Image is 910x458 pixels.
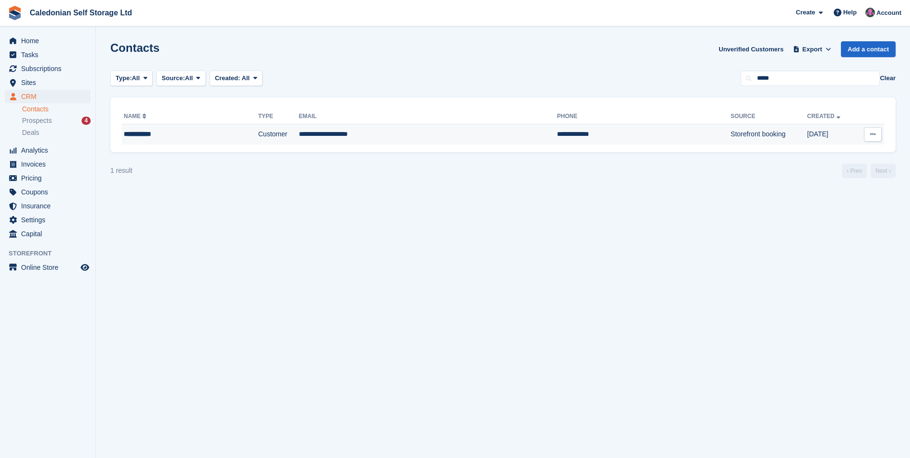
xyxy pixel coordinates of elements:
span: Home [21,34,79,48]
img: Lois Holling [865,8,875,17]
a: Unverified Customers [715,41,787,57]
a: menu [5,157,91,171]
span: Coupons [21,185,79,199]
th: Email [299,109,557,124]
span: Storefront [9,249,95,258]
span: Help [843,8,857,17]
span: Insurance [21,199,79,213]
button: Source: All [156,71,206,86]
span: CRM [21,90,79,103]
span: Pricing [21,171,79,185]
a: Name [124,113,148,120]
div: 1 result [110,166,132,176]
div: 4 [82,117,91,125]
a: menu [5,199,91,213]
a: Deals [22,128,91,138]
span: Settings [21,213,79,227]
a: Preview store [79,262,91,273]
span: Create [796,8,815,17]
span: All [242,74,250,82]
span: Type: [116,73,132,83]
th: Phone [557,109,731,124]
a: menu [5,171,91,185]
a: Next [871,164,896,178]
span: Account [876,8,901,18]
a: menu [5,76,91,89]
a: Prospects 4 [22,116,91,126]
span: Invoices [21,157,79,171]
button: Clear [880,73,896,83]
img: stora-icon-8386f47178a22dfd0bd8f6a31ec36ba5ce8667c1dd55bd0f319d3a0aa187defe.svg [8,6,22,20]
a: Caledonian Self Storage Ltd [26,5,136,21]
button: Export [791,41,833,57]
a: menu [5,261,91,274]
a: menu [5,62,91,75]
span: Created: [215,74,240,82]
span: Analytics [21,144,79,157]
a: menu [5,48,91,61]
button: Created: All [210,71,262,86]
span: Tasks [21,48,79,61]
span: Online Store [21,261,79,274]
nav: Page [840,164,898,178]
span: All [185,73,193,83]
span: Deals [22,128,39,137]
span: Subscriptions [21,62,79,75]
span: Source: [162,73,185,83]
span: Sites [21,76,79,89]
span: Prospects [22,116,52,125]
a: menu [5,213,91,227]
a: menu [5,90,91,103]
th: Type [258,109,299,124]
a: menu [5,34,91,48]
th: Source [731,109,807,124]
a: menu [5,227,91,241]
a: Contacts [22,105,91,114]
td: Customer [258,124,299,145]
td: Storefront booking [731,124,807,145]
span: Export [803,45,822,54]
a: menu [5,144,91,157]
button: Type: All [110,71,153,86]
span: Capital [21,227,79,241]
a: menu [5,185,91,199]
a: Add a contact [841,41,896,57]
td: [DATE] [807,124,856,145]
a: Previous [842,164,867,178]
a: Created [807,113,842,120]
h1: Contacts [110,41,160,54]
span: All [132,73,140,83]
